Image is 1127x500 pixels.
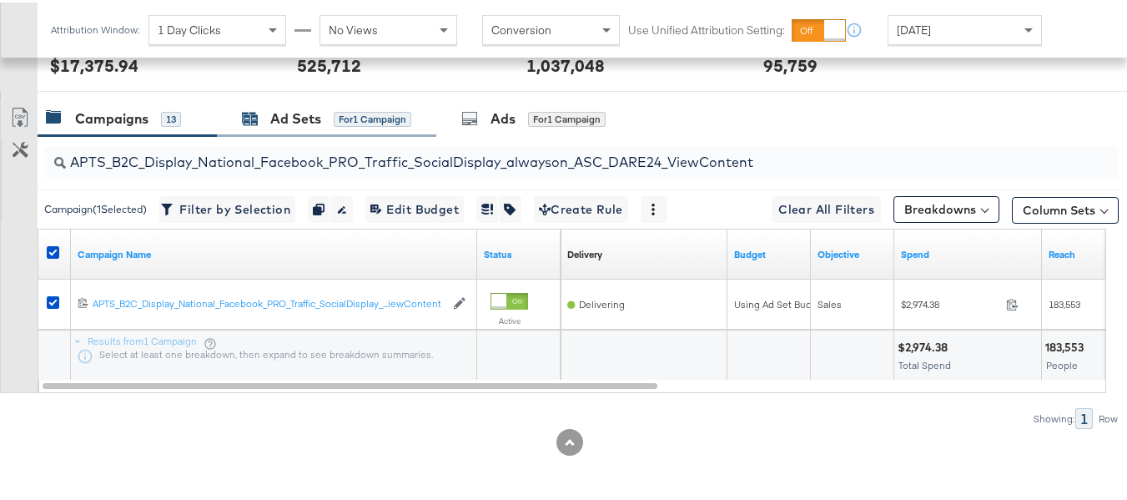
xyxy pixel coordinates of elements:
[526,51,605,75] div: 1,037,048
[1046,356,1078,369] span: People
[161,109,181,124] div: 13
[491,107,516,126] div: Ads
[734,245,804,259] a: The maximum amount you're willing to spend on your ads, on average each day or over the lifetime ...
[270,107,321,126] div: Ad Sets
[1033,411,1075,422] div: Showing:
[1012,194,1119,221] button: Column Sets
[329,20,378,35] span: No Views
[93,295,445,309] a: APTS_B2C_Display_National_Facebook_PRO_Traffic_SocialDisplay_...iewContent
[778,197,874,218] span: Clear All Filters
[567,245,602,259] div: Delivery
[772,194,881,220] button: Clear All Filters
[898,337,953,353] div: $2,974.38
[898,356,951,369] span: Total Spend
[50,51,138,75] div: $17,375.94
[66,137,1024,169] input: Search Campaigns by Name, ID or Objective
[159,194,295,220] button: Filter by Selection
[491,20,551,35] span: Conversion
[901,295,999,308] span: $2,974.38
[901,245,1035,259] a: The total amount spent to date.
[370,197,459,218] span: Edit Budget
[567,245,602,259] a: Reflects the ability of your Ad Campaign to achieve delivery based on ad states, schedule and bud...
[164,197,290,218] span: Filter by Selection
[1049,245,1119,259] a: The number of people your ad was served to.
[365,194,464,220] button: Edit Budget
[484,245,554,259] a: Shows the current state of your Ad Campaign.
[579,295,625,308] span: Delivering
[1075,406,1093,427] div: 1
[893,194,999,220] button: Breakdowns
[1098,411,1119,422] div: Row
[528,109,606,124] div: for 1 Campaign
[734,295,827,309] div: Using Ad Set Budget
[539,197,623,218] span: Create Rule
[75,107,148,126] div: Campaigns
[50,22,140,33] div: Attribution Window:
[1049,295,1080,308] span: 183,553
[818,245,888,259] a: Your campaign's objective.
[78,245,470,259] a: Your campaign name.
[158,20,221,35] span: 1 Day Clicks
[491,313,528,324] label: Active
[897,20,931,35] span: [DATE]
[534,194,628,220] button: Create Rule
[44,199,147,215] div: Campaign ( 1 Selected)
[818,295,842,308] span: Sales
[628,20,785,36] label: Use Unified Attribution Setting:
[763,51,818,75] div: 95,759
[334,109,411,124] div: for 1 Campaign
[93,295,445,308] div: APTS_B2C_Display_National_Facebook_PRO_Traffic_SocialDisplay_...iewContent
[1045,337,1089,353] div: 183,553
[297,51,361,75] div: 525,712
